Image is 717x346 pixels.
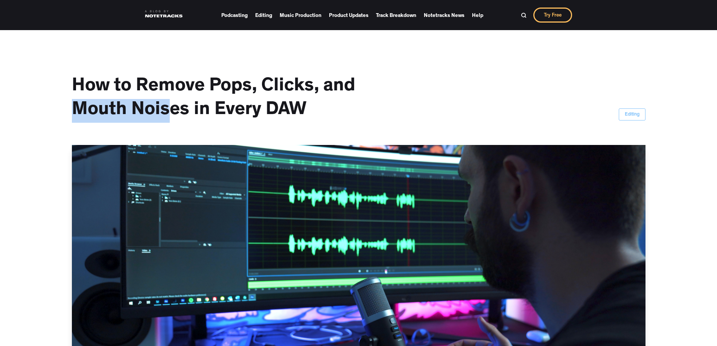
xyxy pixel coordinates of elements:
[521,12,527,18] img: Search Bar
[329,10,368,21] a: Product Updates
[619,108,645,120] a: Editing
[221,10,248,21] a: Podcasting
[376,10,416,21] a: Track Breakdown
[280,10,321,21] a: Music Production
[625,111,639,119] div: Editing
[533,8,572,23] a: Try Free
[255,10,272,21] a: Editing
[72,75,373,122] h1: How to Remove Pops, Clicks, and Mouth Noises in Every DAW
[424,10,464,21] a: Notetracks News
[472,10,483,21] a: Help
